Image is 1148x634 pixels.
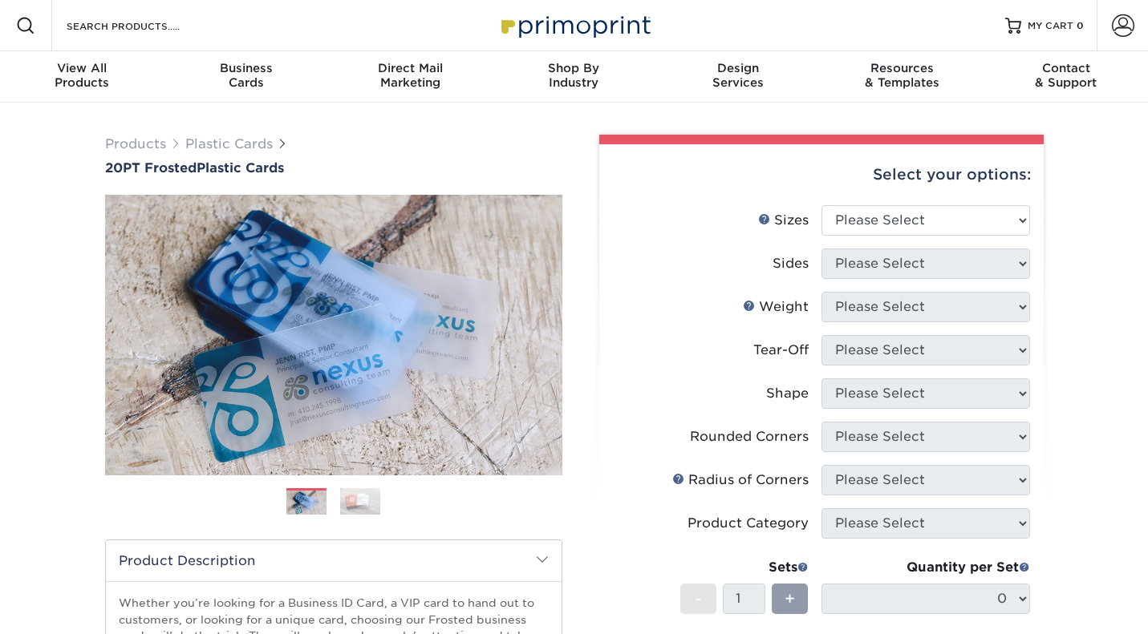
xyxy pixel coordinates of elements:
span: - [695,587,702,611]
span: MY CART [1028,19,1073,33]
div: Industry [492,61,655,90]
span: Direct Mail [328,61,492,75]
img: Plastic Cards 02 [340,487,380,515]
h2: Product Description [106,540,562,581]
div: Weight [743,297,809,317]
a: Shop ByIndustry [492,51,655,103]
a: DesignServices [656,51,820,103]
div: Tear-Off [753,341,809,360]
div: Cards [164,61,327,90]
img: 20PT Frosted 01 [105,177,562,493]
div: Quantity per Set [821,558,1030,577]
div: Radius of Corners [672,470,809,490]
div: Sizes [758,211,809,230]
span: 0 [1077,20,1084,31]
div: Product Category [688,514,809,533]
span: 20PT Frosted [105,160,197,176]
a: Resources& Templates [820,51,984,103]
span: Shop By [492,61,655,75]
span: Design [656,61,820,75]
input: SEARCH PRODUCTS..... [65,16,221,35]
div: & Templates [820,61,984,90]
h1: Plastic Cards [105,160,562,176]
a: Direct MailMarketing [328,51,492,103]
span: Resources [820,61,984,75]
div: Marketing [328,61,492,90]
div: Sides [773,254,809,273]
div: Services [656,61,820,90]
img: Plastic Cards 01 [286,489,327,517]
a: Products [105,136,166,151]
div: Select your options: [612,144,1031,205]
span: Contact [984,61,1148,75]
div: Sets [680,558,809,577]
a: BusinessCards [164,51,327,103]
a: Plastic Cards [185,136,273,151]
a: 20PT FrostedPlastic Cards [105,160,562,176]
div: Rounded Corners [690,427,809,446]
img: Primoprint [494,8,655,42]
span: Business [164,61,327,75]
a: Contact& Support [984,51,1148,103]
span: + [785,587,795,611]
div: & Support [984,61,1148,90]
div: Shape [766,384,809,403]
